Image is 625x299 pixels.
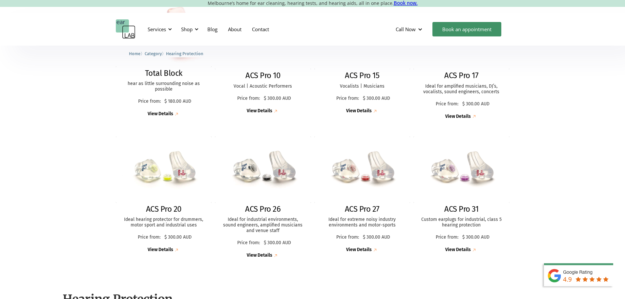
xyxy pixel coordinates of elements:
[247,108,272,114] div: View Details
[346,108,372,114] div: View Details
[444,71,478,80] h2: ACS Pro 17
[129,50,140,56] a: Home
[334,235,361,240] p: Price from:
[445,114,471,119] div: View Details
[145,51,162,56] span: Category
[432,22,501,36] a: Book an appointment
[129,51,140,56] span: Home
[223,20,247,39] a: About
[413,3,510,120] a: ACS Pro 17ACS Pro 17Ideal for amplified musicians, DJ’s, vocalists, sound engineers, concertsPric...
[116,137,212,203] img: ACS Pro 20
[202,20,223,39] a: Blog
[245,71,280,80] h2: ACS Pro 10
[390,19,429,39] div: Call Now
[166,51,203,56] span: Hearing Protection
[164,235,192,240] p: $ 300.00 AUD
[181,26,193,32] div: Shop
[145,50,166,57] li: 〉
[462,235,490,240] p: $ 300.00 AUD
[346,247,372,253] div: View Details
[247,20,274,39] a: Contact
[433,235,461,240] p: Price from:
[321,217,404,228] p: Ideal for extreme noisy industry environments and motor-sports
[420,217,503,228] p: Custom earplugs for industrial, class 5 hearing protection
[122,217,205,228] p: Ideal hearing protector for drummers, motor sport and industrial uses
[116,137,212,253] a: ACS Pro 20ACS Pro 20Ideal hearing protector for drummers, motor sport and industrial usesPrice fr...
[129,50,145,57] li: 〉
[148,26,166,32] div: Services
[221,84,304,89] p: Vocal | Acoustic Performers
[444,204,478,214] h2: ACS Pro 31
[334,96,361,101] p: Price from:
[247,253,272,258] div: View Details
[264,240,291,246] p: $ 300.00 AUD
[396,26,416,32] div: Call Now
[116,19,135,39] a: home
[135,235,163,240] p: Price from:
[215,137,311,203] img: ACS Pro 26
[445,247,471,253] div: View Details
[314,137,410,203] img: ACS Pro 27
[462,101,490,107] p: $ 300.00 AUD
[177,19,200,39] div: Shop
[164,99,191,104] p: $ 180.00 AUD
[148,111,173,117] div: View Details
[321,84,404,89] p: Vocalists | Musicians
[345,204,380,214] h2: ACS Pro 27
[122,81,205,92] p: hear as little surrounding noise as possible
[433,101,461,107] p: Price from:
[146,204,181,214] h2: ACS Pro 20
[314,137,410,253] a: ACS Pro 27ACS Pro 27Ideal for extreme noisy industry environments and motor-sportsPrice from:$ 30...
[145,50,162,56] a: Category
[144,19,174,39] div: Services
[235,240,262,246] p: Price from:
[345,71,379,80] h2: ACS Pro 15
[245,204,281,214] h2: ACS Pro 26
[420,84,503,95] p: Ideal for amplified musicians, DJ’s, vocalists, sound engineers, concerts
[221,217,304,233] p: Ideal for industrial environments, sound engineers, amplified musicians and venue staff
[264,96,291,101] p: $ 300.00 AUD
[235,96,262,101] p: Price from:
[148,247,173,253] div: View Details
[145,69,182,78] h2: Total Block
[363,96,390,101] p: $ 300.00 AUD
[215,137,311,259] a: ACS Pro 26ACS Pro 26Ideal for industrial environments, sound engineers, amplified musicians and v...
[166,50,203,56] a: Hearing Protection
[413,137,510,203] img: ACS Pro 31
[136,99,163,104] p: Price from:
[363,235,390,240] p: $ 300.00 AUD
[413,137,510,253] a: ACS Pro 31ACS Pro 31Custom earplugs for industrial, class 5 hearing protectionPrice from:$ 300.00...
